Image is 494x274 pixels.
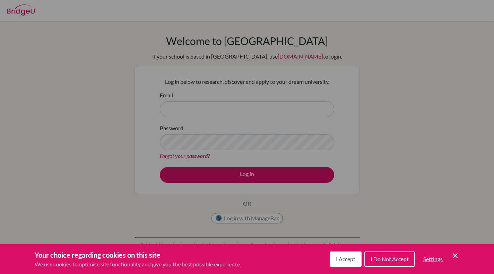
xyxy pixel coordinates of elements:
span: Settings [423,256,443,262]
span: I Accept [336,256,355,262]
button: I Do Not Accept [364,251,415,267]
p: We use cookies to optimise site functionality and give you the best possible experience. [35,260,241,268]
span: I Do Not Accept [371,256,409,262]
h3: Your choice regarding cookies on this site [35,250,241,260]
button: Save and close [451,251,459,260]
button: I Accept [330,251,362,267]
button: Settings [418,252,448,266]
